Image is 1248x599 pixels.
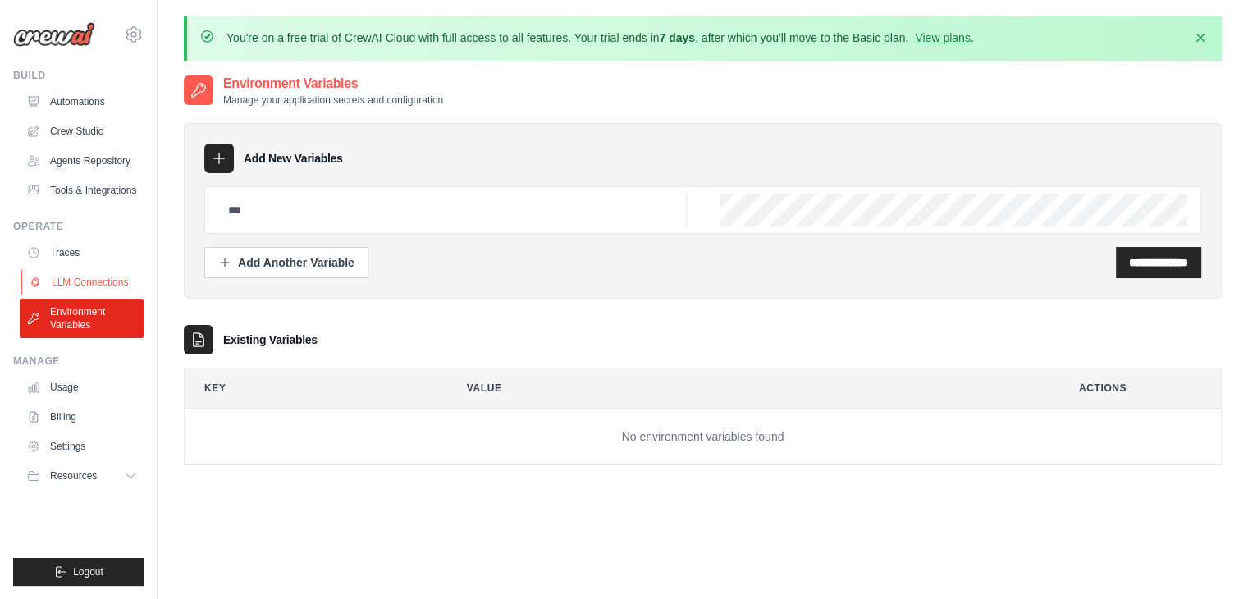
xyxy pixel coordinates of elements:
[50,469,97,482] span: Resources
[13,558,144,586] button: Logout
[447,368,1046,408] th: Value
[204,247,368,278] button: Add Another Variable
[13,220,144,233] div: Operate
[915,31,970,44] a: View plans
[20,463,144,489] button: Resources
[244,150,343,167] h3: Add New Variables
[20,177,144,203] a: Tools & Integrations
[185,368,434,408] th: Key
[185,409,1221,465] td: No environment variables found
[20,433,144,460] a: Settings
[218,254,354,271] div: Add Another Variable
[13,69,144,82] div: Build
[20,404,144,430] a: Billing
[223,74,443,94] h2: Environment Variables
[21,269,145,295] a: LLM Connections
[73,565,103,578] span: Logout
[1059,368,1221,408] th: Actions
[659,31,695,44] strong: 7 days
[20,89,144,115] a: Automations
[13,22,95,47] img: Logo
[20,374,144,400] a: Usage
[223,94,443,107] p: Manage your application secrets and configuration
[20,118,144,144] a: Crew Studio
[20,148,144,174] a: Agents Repository
[226,30,974,46] p: You're on a free trial of CrewAI Cloud with full access to all features. Your trial ends in , aft...
[13,354,144,368] div: Manage
[20,240,144,266] a: Traces
[223,332,318,348] h3: Existing Variables
[20,299,144,338] a: Environment Variables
